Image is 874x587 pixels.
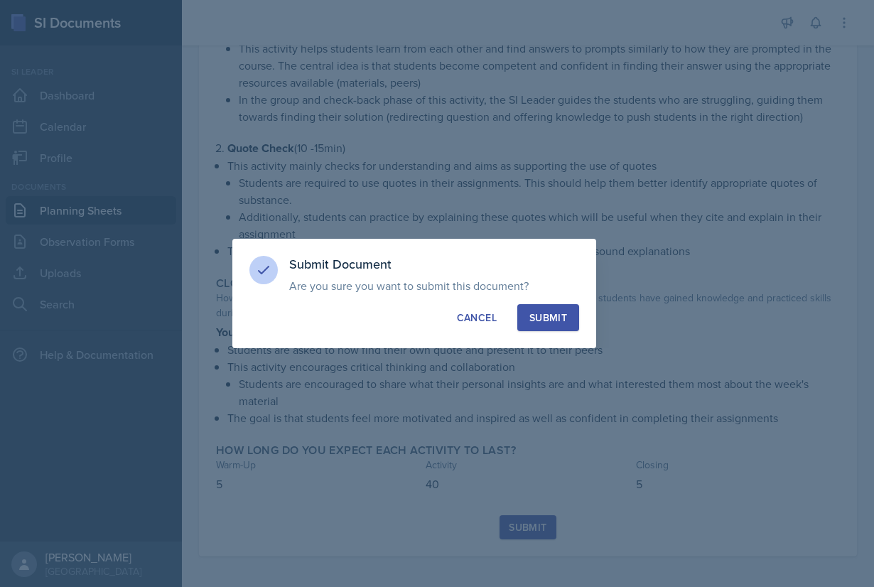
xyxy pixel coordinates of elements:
div: Cancel [457,311,497,325]
button: Submit [517,304,579,331]
div: Submit [529,311,567,325]
button: Cancel [445,304,509,331]
p: Are you sure you want to submit this document? [289,279,579,293]
h3: Submit Document [289,256,579,273]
